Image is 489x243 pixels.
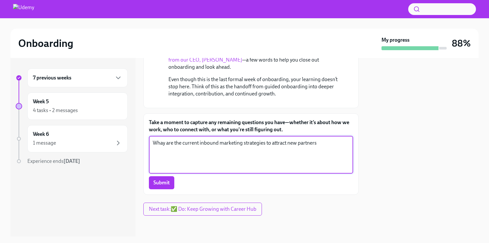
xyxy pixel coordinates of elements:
strong: [DATE] [64,158,80,164]
textarea: Whay are the current inbound marketing strategies to attract new partners [153,139,349,170]
span: Next task : ✅ Do: Keep Growing with Career Hub [149,206,256,212]
label: Take a moment to capture any remaining questions you have—whether it’s about how we work, who to ... [149,119,353,133]
p: Before you move forward, take a moment to watch this —a few words to help you close out onboardin... [168,49,343,71]
div: 4 tasks • 2 messages [33,107,78,114]
span: Experience ends [27,158,80,164]
button: Submit [149,176,174,189]
button: Next task:✅ Do: Keep Growing with Career Hub [143,203,262,216]
span: Submit [153,179,170,186]
div: 7 previous weeks [27,68,128,87]
img: Udemy [13,4,34,14]
p: Even though this is the last formal week of onboarding, your learning doesn’t stop here. Think of... [168,76,343,97]
a: Week 54 tasks • 2 messages [16,93,128,120]
div: 1 message [33,139,56,147]
strong: My progress [381,36,410,44]
h6: 7 previous weeks [33,74,71,81]
h3: 88% [452,37,471,49]
h6: Week 5 [33,98,49,105]
h2: Onboarding [18,37,73,50]
h6: Week 6 [33,131,49,138]
a: Week 61 message [16,125,128,152]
